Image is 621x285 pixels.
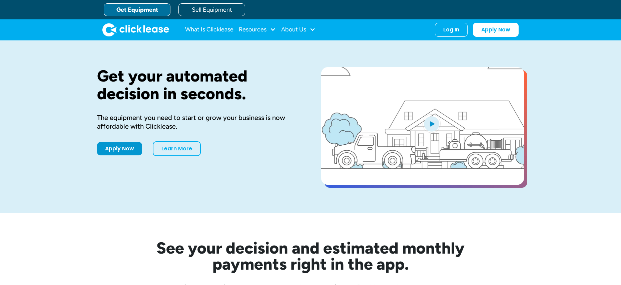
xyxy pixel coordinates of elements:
[281,23,316,36] div: About Us
[443,26,459,33] div: Log In
[423,114,441,133] img: Blue play button logo on a light blue circular background
[97,67,300,103] h1: Get your automated decision in seconds.
[102,23,169,36] img: Clicklease logo
[104,3,170,16] a: Get Equipment
[239,23,276,36] div: Resources
[178,3,245,16] a: Sell Equipment
[124,240,497,272] h2: See your decision and estimated monthly payments right in the app.
[321,67,524,185] a: open lightbox
[97,142,142,155] a: Apply Now
[102,23,169,36] a: home
[153,141,201,156] a: Learn More
[473,23,519,37] a: Apply Now
[97,113,300,131] div: The equipment you need to start or grow your business is now affordable with Clicklease.
[185,23,233,36] a: What Is Clicklease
